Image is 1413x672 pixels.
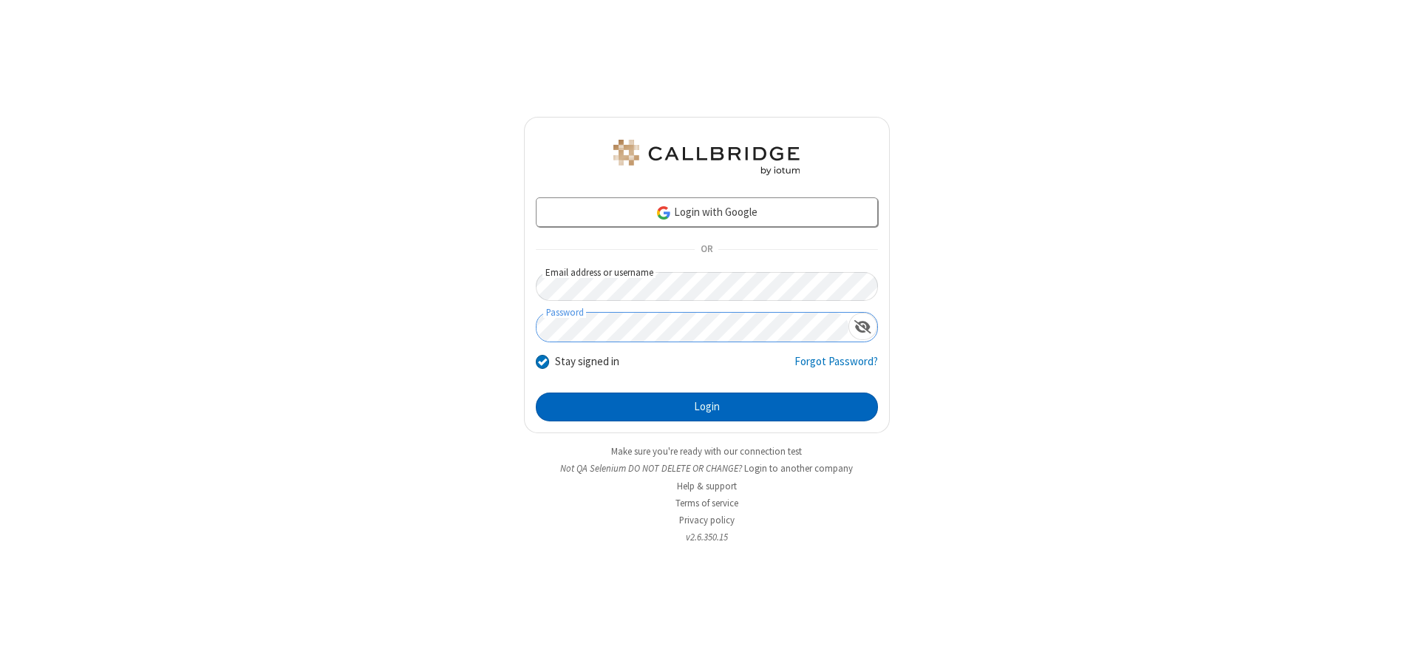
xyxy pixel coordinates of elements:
a: Terms of service [675,497,738,509]
img: google-icon.png [656,205,672,221]
div: Show password [848,313,877,340]
button: Login to another company [744,461,853,475]
a: Help & support [677,480,737,492]
a: Make sure you're ready with our connection test [611,445,802,458]
a: Login with Google [536,197,878,227]
input: Email address or username [536,272,878,301]
li: v2.6.350.15 [524,530,890,544]
button: Login [536,393,878,422]
img: QA Selenium DO NOT DELETE OR CHANGE [610,140,803,175]
a: Forgot Password? [794,353,878,381]
a: Privacy policy [679,514,735,526]
span: OR [695,240,718,260]
input: Password [537,313,848,342]
label: Stay signed in [555,353,619,370]
li: Not QA Selenium DO NOT DELETE OR CHANGE? [524,461,890,475]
